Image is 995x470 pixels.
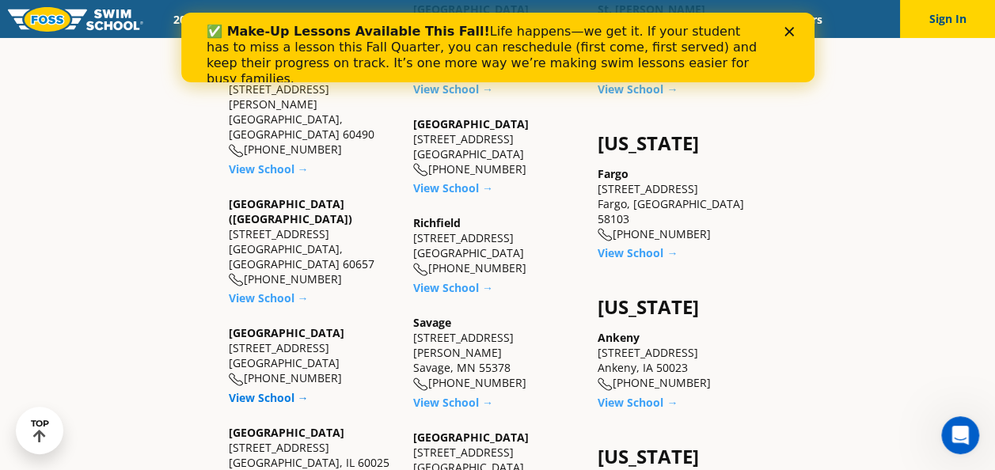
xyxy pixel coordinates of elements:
[413,395,493,410] a: View School →
[598,296,766,318] h4: [US_STATE]
[598,166,766,242] div: [STREET_ADDRESS] Fargo, [GEOGRAPHIC_DATA] 58103 [PHONE_NUMBER]
[229,325,397,386] div: [STREET_ADDRESS] [GEOGRAPHIC_DATA] [PHONE_NUMBER]
[553,12,720,27] a: Swim Like [PERSON_NAME]
[25,11,309,26] b: ✅ Make-Up Lessons Available This Fall!
[229,161,309,176] a: View School →
[229,290,309,305] a: View School →
[259,12,325,27] a: Schools
[598,81,678,97] a: View School →
[413,263,428,276] img: location-phone-o-icon.svg
[598,445,766,468] h4: [US_STATE]
[413,315,582,391] div: [STREET_ADDRESS][PERSON_NAME] Savage, MN 55378 [PHONE_NUMBER]
[413,215,582,276] div: [STREET_ADDRESS] [GEOGRAPHIC_DATA] [PHONE_NUMBER]
[229,425,344,440] a: [GEOGRAPHIC_DATA]
[598,330,640,345] a: Ankeny
[598,228,613,241] img: location-phone-o-icon.svg
[413,163,428,176] img: location-phone-o-icon.svg
[325,12,464,27] a: Swim Path® Program
[229,273,244,286] img: location-phone-o-icon.svg
[229,144,244,157] img: location-phone-o-icon.svg
[769,12,835,27] a: Careers
[181,13,815,82] iframe: Intercom live chat banner
[598,377,613,391] img: location-phone-o-icon.svg
[413,280,493,295] a: View School →
[603,14,619,24] div: Close
[720,12,769,27] a: Blog
[160,12,259,27] a: 2025 Calendar
[413,377,428,391] img: location-phone-o-icon.svg
[229,390,309,405] a: View School →
[413,81,493,97] a: View School →
[413,215,461,230] a: Richfield
[598,330,766,391] div: [STREET_ADDRESS] Ankeny, IA 50023 [PHONE_NUMBER]
[229,196,397,287] div: [STREET_ADDRESS] [GEOGRAPHIC_DATA], [GEOGRAPHIC_DATA] 60657 [PHONE_NUMBER]
[413,315,451,330] a: Savage
[229,196,352,226] a: [GEOGRAPHIC_DATA] ([GEOGRAPHIC_DATA])
[598,132,766,154] h4: [US_STATE]
[598,166,629,181] a: Fargo
[25,11,583,74] div: Life happens—we get it. If your student has to miss a lesson this Fall Quarter, you can reschedul...
[229,325,344,340] a: [GEOGRAPHIC_DATA]
[413,116,529,131] a: [GEOGRAPHIC_DATA]
[413,180,493,195] a: View School →
[229,66,397,157] div: [STREET_ADDRESS][PERSON_NAME] [GEOGRAPHIC_DATA], [GEOGRAPHIC_DATA] 60490 [PHONE_NUMBER]
[598,395,678,410] a: View School →
[464,12,553,27] a: About FOSS
[31,419,49,443] div: TOP
[941,416,979,454] iframe: Intercom live chat
[413,116,582,177] div: [STREET_ADDRESS] [GEOGRAPHIC_DATA] [PHONE_NUMBER]
[413,430,529,445] a: [GEOGRAPHIC_DATA]
[229,373,244,386] img: location-phone-o-icon.svg
[8,7,143,32] img: FOSS Swim School Logo
[598,245,678,260] a: View School →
